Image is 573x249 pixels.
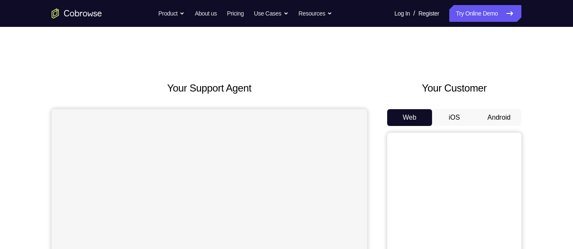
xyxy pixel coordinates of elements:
a: Go to the home page [52,8,102,18]
h2: Your Support Agent [52,81,367,96]
a: Register [419,5,439,22]
a: Try Online Demo [449,5,521,22]
a: Pricing [227,5,244,22]
button: Product [159,5,185,22]
h2: Your Customer [387,81,521,96]
a: Log In [394,5,410,22]
button: Web [387,109,432,126]
button: Android [477,109,521,126]
button: iOS [432,109,477,126]
a: About us [195,5,216,22]
span: / [413,8,415,18]
button: Resources [299,5,333,22]
button: Use Cases [254,5,288,22]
